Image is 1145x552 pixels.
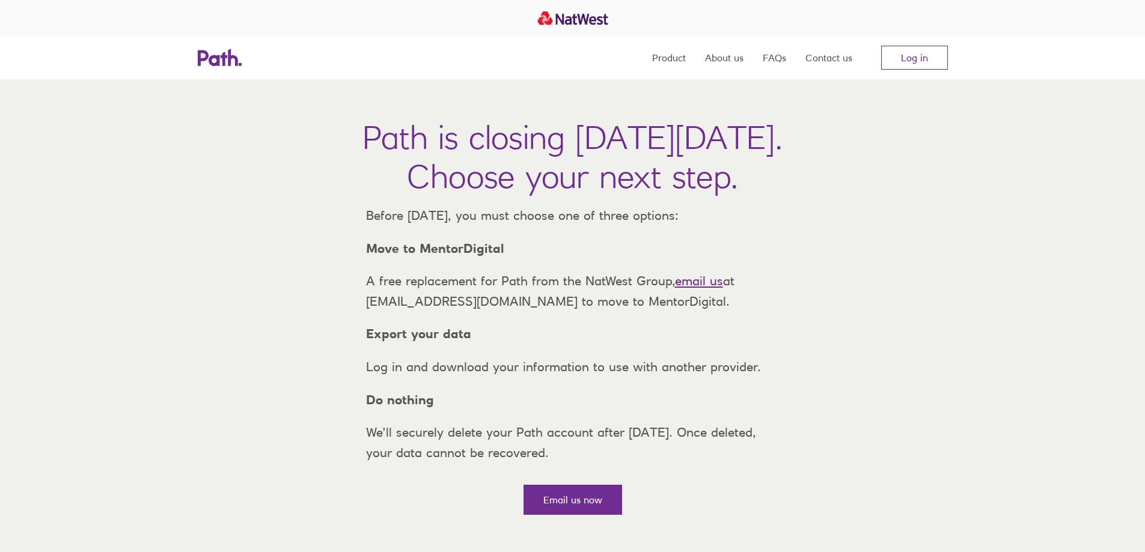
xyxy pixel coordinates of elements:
strong: Do nothing [366,392,434,407]
a: Contact us [805,36,852,79]
strong: Move to MentorDigital [366,241,504,256]
p: Log in and download your information to use with another provider. [356,357,789,377]
p: A free replacement for Path from the NatWest Group, at [EMAIL_ADDRESS][DOMAIN_NAME] to move to Me... [356,271,789,311]
a: email us [675,273,723,288]
p: Before [DATE], you must choose one of three options: [356,205,789,226]
strong: Export your data [366,326,471,341]
p: We’ll securely delete your Path account after [DATE]. Once deleted, your data cannot be recovered. [356,422,789,463]
a: About us [705,36,743,79]
a: Log in [881,46,948,70]
a: Product [652,36,686,79]
h1: Path is closing [DATE][DATE]. Choose your next step. [362,118,783,196]
a: FAQs [763,36,786,79]
a: Email us now [524,485,622,515]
